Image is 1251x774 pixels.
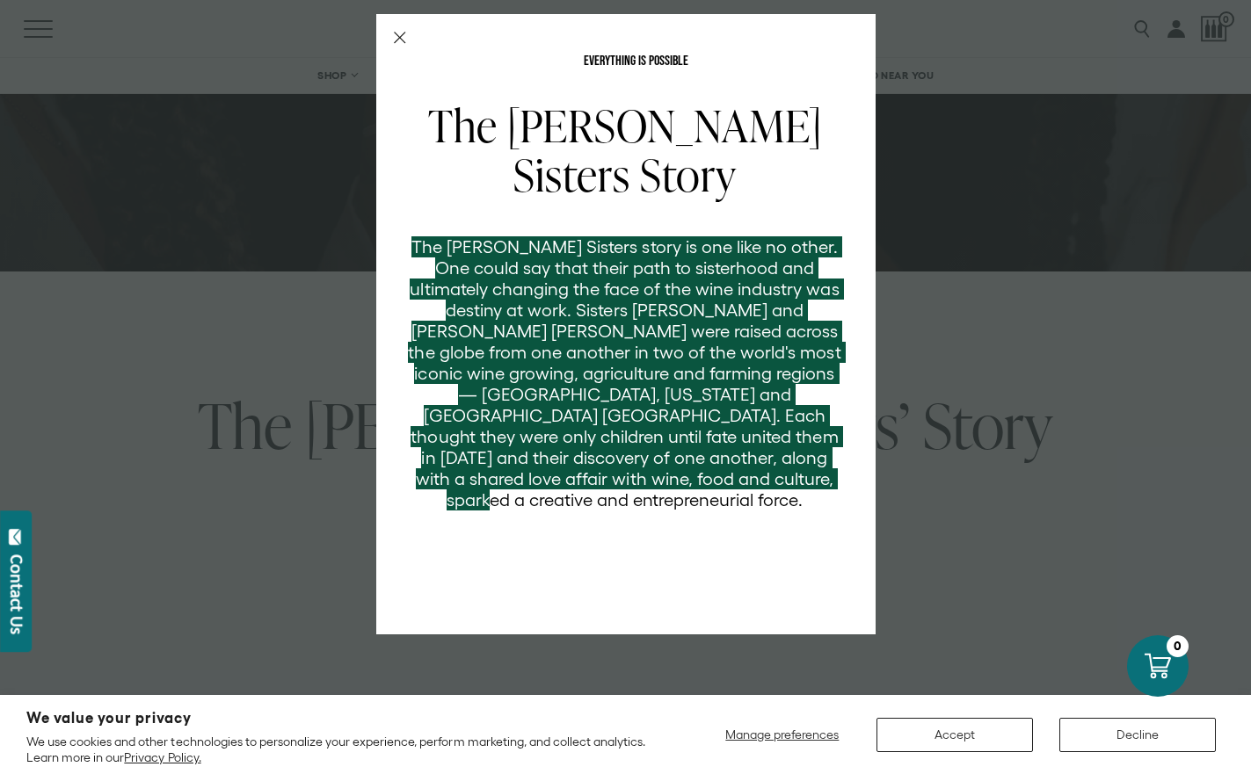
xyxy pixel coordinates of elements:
p: EVERYTHING IS POSSIBLE [408,54,864,69]
h2: The [PERSON_NAME] Sisters Story [408,101,842,199]
button: Manage preferences [715,718,850,752]
p: We use cookies and other technologies to personalize your experience, perform marketing, and coll... [26,734,655,765]
span: Manage preferences [725,727,839,741]
div: 0 [1167,635,1189,657]
p: The [PERSON_NAME] Sisters story is one like no other. One could say that their path to sisterhood... [408,236,842,510]
button: Decline [1059,718,1216,752]
button: Close Modal [394,32,406,44]
div: Contact Us [8,554,25,634]
a: Privacy Policy. [124,750,200,764]
h2: We value your privacy [26,711,655,726]
button: Accept [876,718,1033,752]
